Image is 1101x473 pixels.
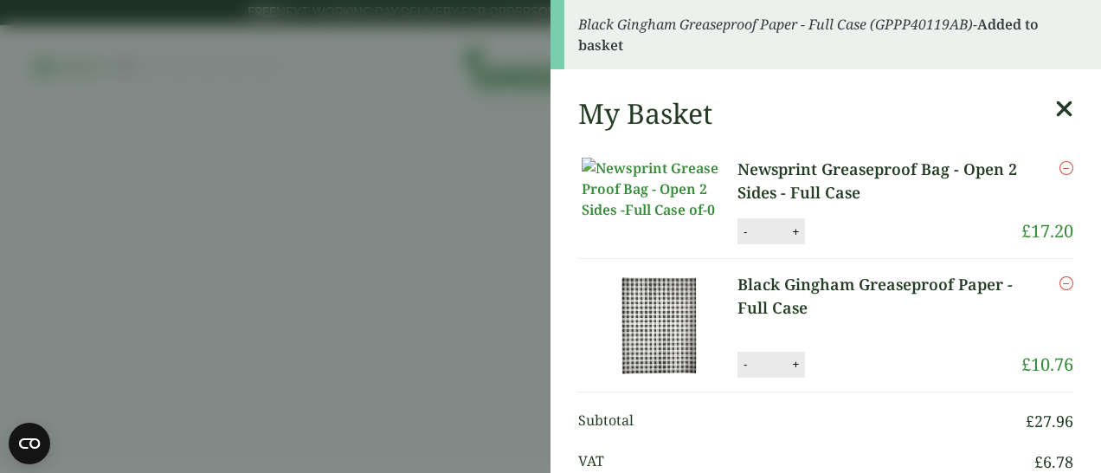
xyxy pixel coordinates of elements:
a: Remove this item [1059,273,1073,294]
span: Subtotal [578,410,1026,433]
bdi: 27.96 [1026,411,1073,431]
span: £ [1034,451,1043,472]
bdi: 6.78 [1034,451,1073,472]
span: £ [1021,353,1031,376]
a: Black Gingham Greaseproof Paper - Full Case [737,273,1021,320]
span: £ [1021,219,1031,243]
button: Open CMP widget [9,423,50,464]
h2: My Basket [578,97,712,130]
bdi: 10.76 [1021,353,1073,376]
a: Remove this item [1059,158,1073,178]
button: - [738,357,752,372]
em: Black Gingham Greaseproof Paper - Full Case (GPPP40119AB) [578,15,973,34]
button: - [738,224,752,239]
img: Newsprint Grease Proof Bag - Open 2 Sides -Full Case of-0 [582,158,737,220]
button: + [787,357,804,372]
bdi: 17.20 [1021,219,1073,243]
button: + [787,224,804,239]
img: Black Gingham Greaseproof Paper-Full Case-0 [582,273,737,377]
a: Newsprint Greaseproof Bag - Open 2 Sides - Full Case [737,158,1021,204]
span: £ [1026,411,1034,431]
